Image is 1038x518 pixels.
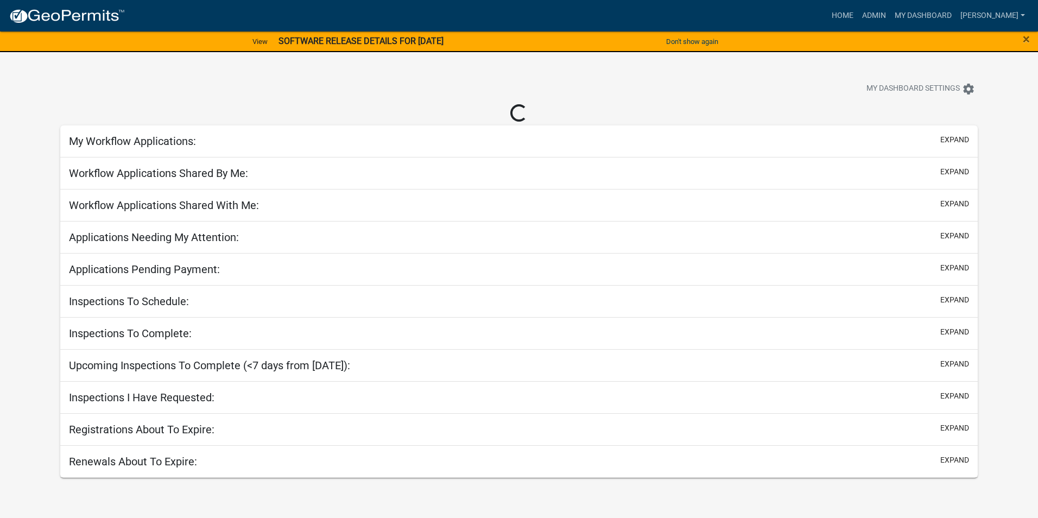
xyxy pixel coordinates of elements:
[940,166,969,178] button: expand
[940,422,969,434] button: expand
[69,199,259,212] h5: Workflow Applications Shared With Me:
[69,135,196,148] h5: My Workflow Applications:
[940,262,969,274] button: expand
[827,5,858,26] a: Home
[940,454,969,466] button: expand
[890,5,956,26] a: My Dashboard
[940,230,969,242] button: expand
[69,327,192,340] h5: Inspections To Complete:
[69,295,189,308] h5: Inspections To Schedule:
[69,391,214,404] h5: Inspections I Have Requested:
[956,5,1029,26] a: [PERSON_NAME]
[662,33,723,50] button: Don't show again
[940,134,969,146] button: expand
[940,198,969,210] button: expand
[866,83,960,96] span: My Dashboard Settings
[962,83,975,96] i: settings
[940,358,969,370] button: expand
[279,36,444,46] strong: SOFTWARE RELEASE DETAILS FOR [DATE]
[69,167,248,180] h5: Workflow Applications Shared By Me:
[69,359,350,372] h5: Upcoming Inspections To Complete (<7 days from [DATE]):
[69,423,214,436] h5: Registrations About To Expire:
[248,33,272,50] a: View
[940,390,969,402] button: expand
[69,263,220,276] h5: Applications Pending Payment:
[940,326,969,338] button: expand
[858,5,890,26] a: Admin
[69,455,197,468] h5: Renewals About To Expire:
[1023,31,1030,47] span: ×
[858,78,984,99] button: My Dashboard Settingssettings
[1023,33,1030,46] button: Close
[940,294,969,306] button: expand
[69,231,239,244] h5: Applications Needing My Attention:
